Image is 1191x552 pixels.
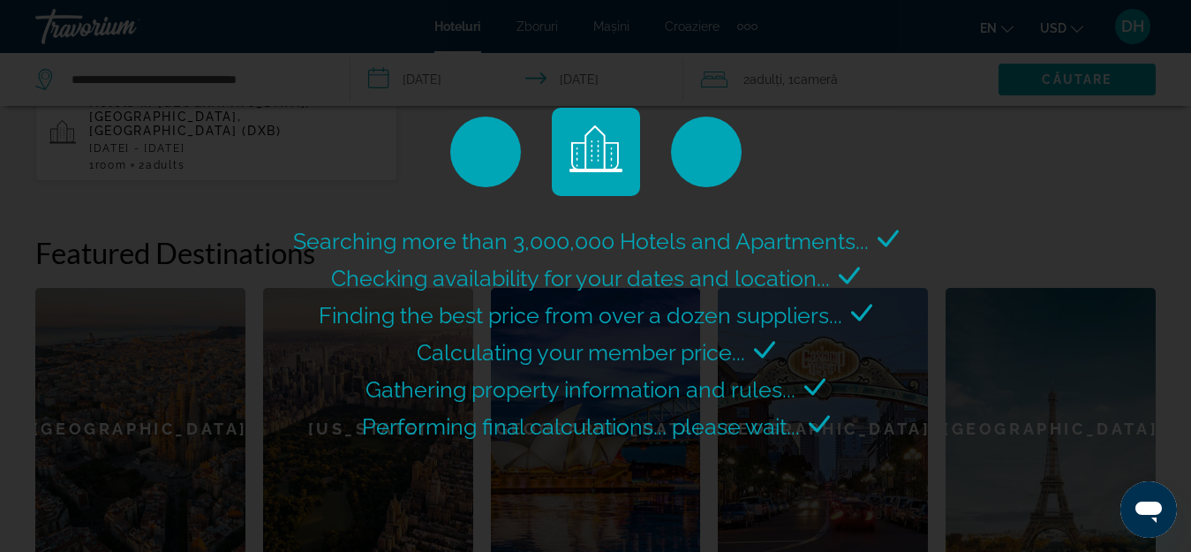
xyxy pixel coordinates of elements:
span: Checking availability for your dates and location... [331,265,830,291]
span: Searching more than 3,000,000 Hotels and Apartments... [293,228,869,254]
span: Gathering property information and rules... [366,376,795,403]
span: Finding the best price from over a dozen suppliers... [319,302,842,329]
span: Calculating your member price... [417,339,745,366]
span: Performing final calculations... please wait... [362,413,800,440]
iframe: Buton lansare fereastră mesagerie [1120,481,1177,538]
